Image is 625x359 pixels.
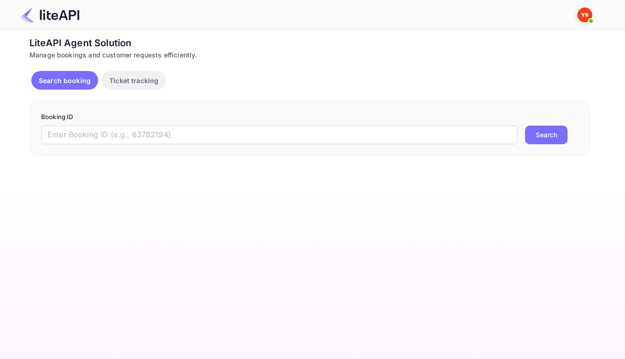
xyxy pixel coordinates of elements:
[21,7,79,22] img: LiteAPI Logo
[525,126,568,144] button: Search
[41,126,518,144] input: Enter Booking ID (e.g., 63782194)
[41,113,578,122] p: Booking ID
[109,76,158,85] p: Ticket tracking
[577,7,592,22] img: Yandex Support
[29,50,590,60] div: Manage bookings and customer requests efficiently.
[39,76,91,85] p: Search booking
[29,36,590,50] div: LiteAPI Agent Solution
